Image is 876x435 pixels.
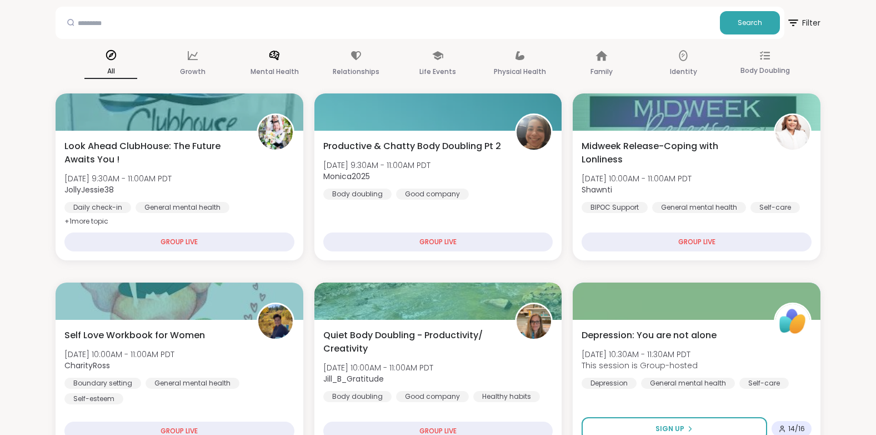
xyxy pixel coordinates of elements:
div: Body doubling [323,391,392,402]
div: General mental health [136,202,229,213]
p: Identity [670,65,697,78]
div: Depression [582,378,637,389]
div: Boundary setting [64,378,141,389]
span: [DATE] 9:30AM - 11:00AM PDT [323,160,431,171]
span: Search [738,18,762,28]
p: Mental Health [251,65,299,78]
div: General mental health [641,378,735,389]
div: General mental health [146,378,239,389]
p: Physical Health [494,65,546,78]
b: Monica2025 [323,171,370,182]
span: Self Love Workbook for Women [64,329,205,342]
span: [DATE] 10:00AM - 11:00AM PDT [323,362,433,373]
img: CharityRoss [258,304,293,339]
p: Life Events [419,65,456,78]
span: 14 / 16 [788,424,805,433]
b: JollyJessie38 [64,184,114,195]
span: [DATE] 10:00AM - 11:00AM PDT [64,349,174,360]
span: [DATE] 10:00AM - 11:00AM PDT [582,173,692,184]
span: Midweek Release-Coping with Lonliness [582,140,762,166]
span: Filter [787,9,820,36]
img: ShareWell [775,304,810,339]
span: This session is Group-hosted [582,360,698,371]
b: CharityRoss [64,360,110,371]
span: Depression: You are not alone [582,329,717,342]
p: Family [590,65,613,78]
div: Self-care [750,202,800,213]
div: Body doubling [323,189,392,200]
img: Monica2025 [517,115,551,150]
span: [DATE] 9:30AM - 11:00AM PDT [64,173,172,184]
span: Look Ahead ClubHouse: The Future Awaits You ! [64,140,244,166]
b: Jill_B_Gratitude [323,373,384,384]
button: Filter [787,7,820,39]
b: Shawnti [582,184,612,195]
div: GROUP LIVE [582,233,812,251]
img: Shawnti [775,115,810,150]
div: Healthy habits [473,391,540,402]
div: Good company [396,391,469,402]
div: GROUP LIVE [64,233,294,251]
span: [DATE] 10:30AM - 11:30AM PDT [582,349,698,360]
div: General mental health [652,202,746,213]
div: BIPOC Support [582,202,648,213]
p: All [84,65,137,79]
span: Sign Up [655,424,684,434]
div: GROUP LIVE [323,233,553,251]
span: Productive & Chatty Body Doubling Pt 2 [323,140,501,153]
p: Body Doubling [740,64,790,77]
p: Relationships [333,65,379,78]
div: Self-esteem [64,393,123,404]
span: Quiet Body Doubling - Productivity/ Creativity [323,329,503,355]
img: JollyJessie38 [258,115,293,150]
div: Daily check-in [64,202,131,213]
button: Search [720,11,780,34]
img: Jill_B_Gratitude [517,304,551,339]
div: Self-care [739,378,789,389]
p: Growth [180,65,206,78]
div: Good company [396,189,469,200]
